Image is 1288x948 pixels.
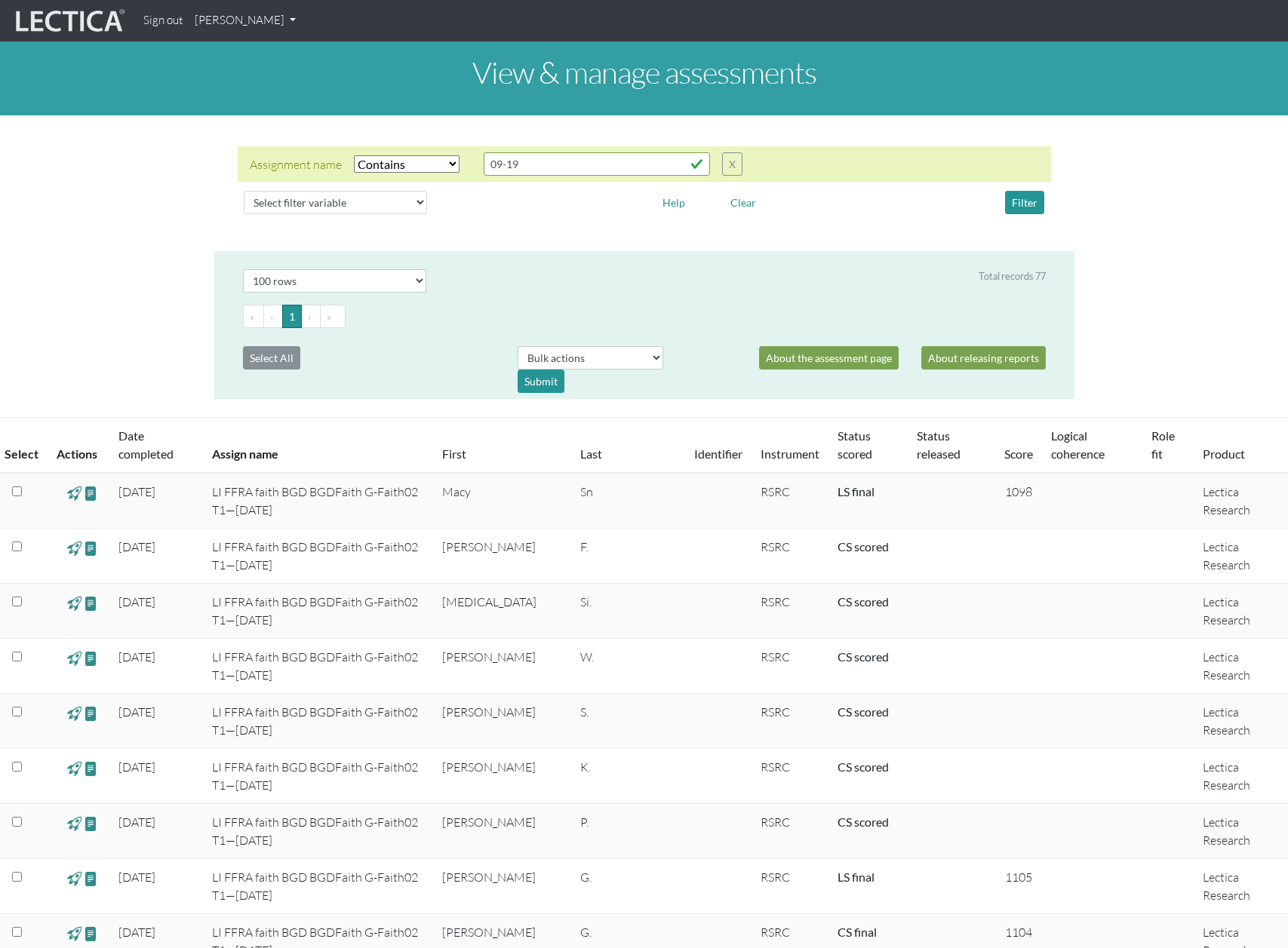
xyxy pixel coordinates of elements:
[48,418,109,474] th: Actions
[571,804,685,859] td: P.
[1203,446,1245,461] a: Product
[838,539,889,554] a: Completed = assessment has been completed; CS scored = assessment has been CLAS scored; LS scored...
[250,155,342,173] div: Assignment name
[694,446,742,461] a: Identifier
[1194,529,1288,584] td: Lectica Research
[109,639,203,694] td: [DATE]
[67,870,81,887] span: view
[84,815,98,832] span: view
[722,152,742,176] button: X
[203,473,433,529] td: LI FFRA faith BGD BGDFaith G-Faith02 T1—[DATE]
[1194,584,1288,639] td: Lectica Research
[84,870,98,887] span: view
[761,446,819,461] a: Instrument
[1194,639,1288,694] td: Lectica Research
[109,529,203,584] td: [DATE]
[67,925,81,942] span: view
[84,594,98,612] span: view
[1005,925,1032,940] span: 1104
[752,584,828,639] td: RSRC
[724,191,763,214] button: Clear
[979,269,1046,284] div: Total records 77
[580,446,602,461] a: Last
[838,704,889,719] a: Completed = assessment has been completed; CS scored = assessment has been CLAS scored; LS scored...
[282,305,302,328] button: Go to page 1
[84,925,98,942] span: view
[109,859,203,914] td: [DATE]
[921,346,1046,370] a: About releasing reports
[752,804,828,859] td: RSRC
[838,484,875,499] a: Completed = assessment has been completed; CS scored = assessment has been CLAS scored; LS scored...
[67,484,81,502] span: view
[1051,428,1105,461] a: Logical coherence
[1194,749,1288,804] td: Lectica Research
[118,428,174,461] a: Date completed
[203,804,433,859] td: LI FFRA faith BGD BGDFaith G-Faith02 T1—[DATE]
[203,529,433,584] td: LI FFRA faith BGD BGDFaith G-Faith02 T1—[DATE]
[67,704,81,722] span: view
[84,484,98,502] span: view
[1194,473,1288,529] td: Lectica Research
[1194,804,1288,859] td: Lectica Research
[433,694,571,749] td: [PERSON_NAME]
[109,584,203,639] td: [DATE]
[84,704,98,722] span: view
[752,639,828,694] td: RSRC
[838,925,877,939] a: Completed = assessment has been completed; CS scored = assessment has been CLAS scored; LS scored...
[571,749,685,804] td: K.
[67,594,81,612] span: view
[917,428,961,461] a: Status released
[12,7,125,35] img: lecticalive
[1194,694,1288,749] td: Lectica Research
[571,529,685,584] td: F.
[433,804,571,859] td: [PERSON_NAME]
[838,594,889,609] a: Completed = assessment has been completed; CS scored = assessment has been CLAS scored; LS scored...
[656,194,692,208] a: Help
[67,539,81,557] span: view
[571,584,685,639] td: Si.
[752,859,828,914] td: RSRC
[433,529,571,584] td: [PERSON_NAME]
[838,428,872,461] a: Status scored
[67,649,81,667] span: view
[838,759,889,774] a: Completed = assessment has been completed; CS scored = assessment has been CLAS scored; LS scored...
[1004,446,1033,461] a: Score
[203,749,433,804] td: LI FFRA faith BGD BGDFaith G-Faith02 T1—[DATE]
[759,346,899,370] a: About the assessment page
[67,815,81,832] span: view
[442,446,466,461] a: First
[203,584,433,639] td: LI FFRA faith BGD BGDFaith G-Faith02 T1—[DATE]
[571,639,685,694] td: W.
[243,305,1046,328] ul: Pagination
[838,815,889,829] a: Completed = assessment has been completed; CS scored = assessment has been CLAS scored; LS scored...
[1005,191,1044,214] button: Filter
[1005,870,1032,885] span: 1105
[189,6,302,35] a: [PERSON_NAME]
[571,859,685,914] td: G.
[243,346,300,370] button: Select All
[84,649,98,667] span: view
[838,870,875,884] a: Completed = assessment has been completed; CS scored = assessment has been CLAS scored; LS scored...
[84,759,98,777] span: view
[518,370,564,393] div: Submit
[433,859,571,914] td: [PERSON_NAME]
[203,859,433,914] td: LI FFRA faith BGD BGDFaith G-Faith02 T1—[DATE]
[752,749,828,804] td: RSRC
[433,639,571,694] td: [PERSON_NAME]
[137,6,189,35] a: Sign out
[109,804,203,859] td: [DATE]
[203,418,433,474] th: Assign name
[571,473,685,529] td: Sn
[67,759,81,777] span: view
[752,529,828,584] td: RSRC
[109,694,203,749] td: [DATE]
[203,694,433,749] td: LI FFRA faith BGD BGDFaith G-Faith02 T1—[DATE]
[752,473,828,529] td: RSRC
[1005,484,1032,499] span: 1098
[752,694,828,749] td: RSRC
[1194,859,1288,914] td: Lectica Research
[838,649,889,664] a: Completed = assessment has been completed; CS scored = assessment has been CLAS scored; LS scored...
[1151,428,1175,461] a: Role fit
[203,639,433,694] td: LI FFRA faith BGD BGDFaith G-Faith02 T1—[DATE]
[571,694,685,749] td: S.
